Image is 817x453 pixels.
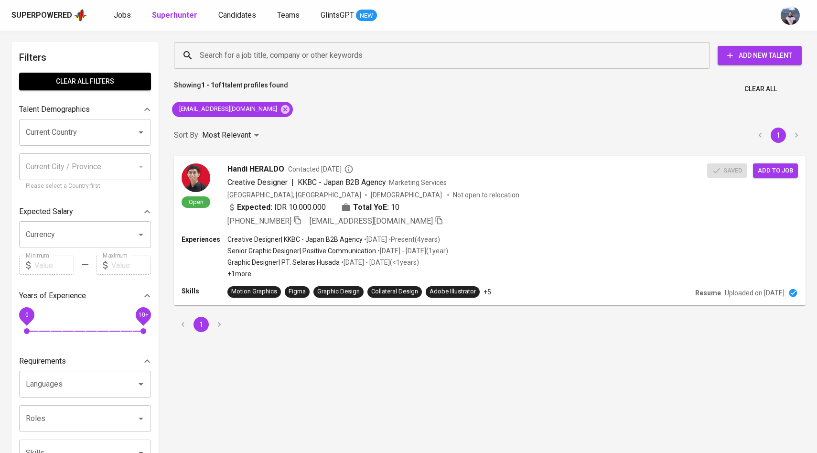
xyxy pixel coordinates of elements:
[134,126,148,139] button: Open
[11,8,87,22] a: Superpoweredapp logo
[288,164,354,174] span: Contacted [DATE]
[344,164,354,174] svg: By Batam recruiter
[202,127,262,144] div: Most Relevant
[371,190,443,200] span: [DEMOGRAPHIC_DATA]
[356,11,377,21] span: NEW
[174,317,228,332] nav: pagination navigation
[172,105,283,114] span: [EMAIL_ADDRESS][DOMAIN_NAME]
[340,258,419,267] p: • [DATE] - [DATE] ( <1 years )
[19,290,86,302] p: Years of Experience
[182,235,227,244] p: Experiences
[430,287,476,296] div: Adobe Illustrator
[725,288,785,298] p: Uploaded on [DATE]
[758,165,793,176] span: Add to job
[152,11,197,20] b: Superhunter
[182,163,210,192] img: b7301518a098ab2282bf44afa2398146.png
[298,178,386,187] span: KKBC - Japan B2B Agency
[744,83,777,95] span: Clear All
[27,75,143,87] span: Clear All filters
[172,102,293,117] div: [EMAIL_ADDRESS][DOMAIN_NAME]
[237,202,272,213] b: Expected:
[185,198,207,206] span: Open
[227,235,363,244] p: Creative Designer | KKBC - Japan B2B Agency
[19,100,151,119] div: Talent Demographics
[227,216,291,226] span: [PHONE_NUMBER]
[114,10,133,22] a: Jobs
[353,202,389,213] b: Total YoE:
[111,256,151,275] input: Value
[751,128,806,143] nav: pagination navigation
[376,246,448,256] p: • [DATE] - [DATE] ( 1 year )
[11,10,72,21] div: Superpowered
[227,163,284,175] span: Handi HERALDO
[174,80,288,98] p: Showing of talent profiles found
[182,286,227,296] p: Skills
[695,288,721,298] p: Resume
[19,206,73,217] p: Expected Salary
[371,287,418,296] div: Collateral Design
[389,179,447,186] span: Marketing Services
[19,356,66,367] p: Requirements
[781,6,800,25] img: christine.raharja@glints.com
[19,73,151,90] button: Clear All filters
[391,202,399,213] span: 10
[718,46,802,65] button: Add New Talent
[25,312,28,318] span: 0
[321,10,377,22] a: GlintsGPT NEW
[19,202,151,221] div: Expected Salary
[138,312,148,318] span: 10+
[134,412,148,425] button: Open
[227,202,326,213] div: IDR 10.000.000
[753,163,798,178] button: Add to job
[725,50,794,62] span: Add New Talent
[310,216,433,226] span: [EMAIL_ADDRESS][DOMAIN_NAME]
[453,190,519,200] p: Not open to relocation
[221,81,225,89] b: 1
[277,11,300,20] span: Teams
[227,246,376,256] p: Senior Graphic Designer | Positive Communication
[193,317,209,332] button: page 1
[19,104,90,115] p: Talent Demographics
[741,80,781,98] button: Clear All
[291,177,294,188] span: |
[363,235,440,244] p: • [DATE] - Present ( 4 years )
[231,287,277,296] div: Motion Graphics
[218,10,258,22] a: Candidates
[289,287,306,296] div: Figma
[134,377,148,391] button: Open
[317,287,360,296] div: Graphic Design
[202,129,251,141] p: Most Relevant
[152,10,199,22] a: Superhunter
[218,11,256,20] span: Candidates
[227,258,340,267] p: Graphic Designer | PT. Selaras Husada
[19,286,151,305] div: Years of Experience
[174,129,198,141] p: Sort By
[26,182,144,191] p: Please select a Country first
[321,11,354,20] span: GlintsGPT
[114,11,131,20] span: Jobs
[34,256,74,275] input: Value
[174,156,806,305] a: OpenHandi HERALDOContacted [DATE]Creative Designer|KKBC - Japan B2B AgencyMarketing Services[GEOG...
[277,10,301,22] a: Teams
[227,178,288,187] span: Creative Designer
[227,190,361,200] div: [GEOGRAPHIC_DATA], [GEOGRAPHIC_DATA]
[19,352,151,371] div: Requirements
[74,8,87,22] img: app logo
[771,128,786,143] button: page 1
[201,81,215,89] b: 1 - 1
[484,287,491,297] p: +5
[134,228,148,241] button: Open
[19,50,151,65] h6: Filters
[227,269,448,279] p: +1 more ...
